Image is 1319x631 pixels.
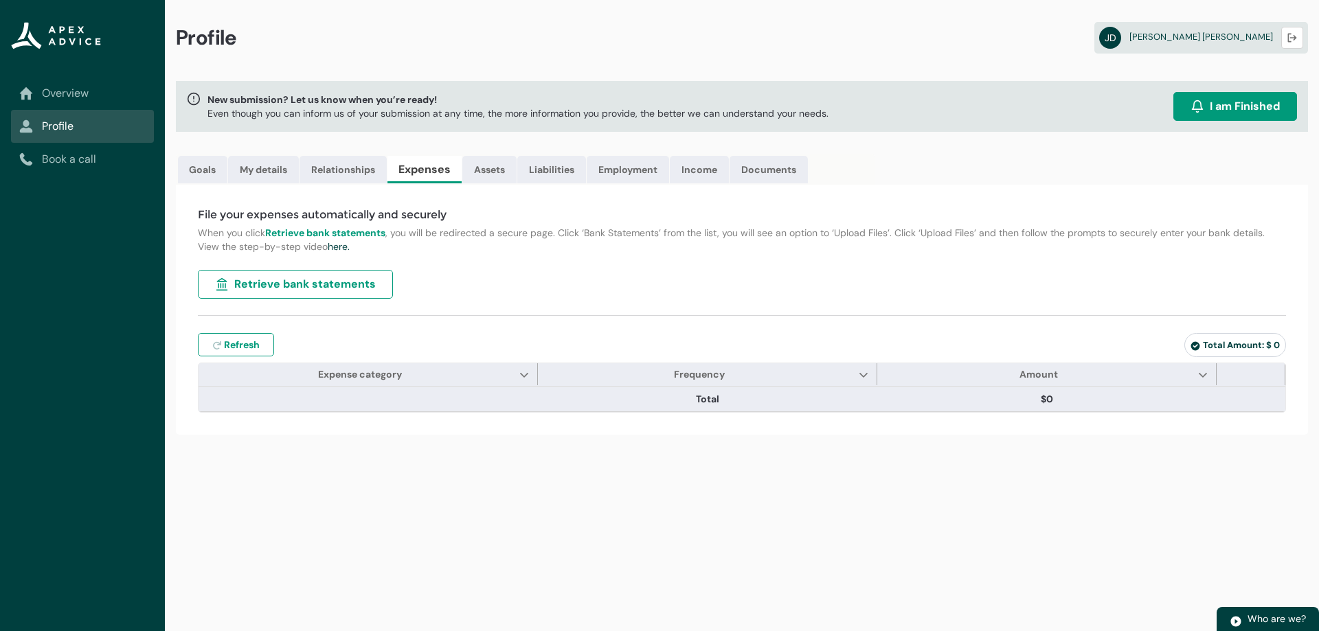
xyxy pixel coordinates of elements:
[198,226,1286,253] p: When you click , you will be redirected a secure page. Click ‘Bank Statements’ from the list, you...
[198,207,1286,223] h4: File your expenses automatically and securely
[224,338,260,352] span: Refresh
[1191,339,1280,351] span: Total Amount: $ 0
[198,270,393,299] button: Retrieve bank statements
[1281,27,1303,49] button: Logout
[19,151,146,168] a: Book a call
[1191,100,1204,113] img: alarm.svg
[176,25,237,51] span: Profile
[11,22,101,49] img: Apex Advice Group
[587,156,669,183] a: Employment
[730,156,808,183] a: Documents
[1184,333,1286,357] lightning-badge: Total Amount
[265,227,385,239] strong: Retrieve bank statements
[1173,92,1297,121] button: I am Finished
[1230,615,1242,628] img: play.svg
[215,277,229,291] img: landmark.svg
[1248,612,1306,625] span: Who are we?
[462,156,517,183] a: Assets
[19,85,146,102] a: Overview
[300,156,387,183] a: Relationships
[234,276,376,292] span: Retrieve bank statements
[1129,31,1273,43] span: [PERSON_NAME] [PERSON_NAME]
[670,156,729,183] a: Income
[696,393,719,405] lightning-base-formatted-text: Total
[178,156,227,183] a: Goals
[517,156,586,183] a: Liabilities
[387,156,462,183] a: Expenses
[11,77,154,176] nav: Sub page
[207,106,828,120] p: Even though you can inform us of your submission at any time, the more information you provide, t...
[1210,98,1280,115] span: I am Finished
[207,93,828,106] span: New submission? Let us know when you’re ready!
[328,240,350,253] a: here.
[1099,27,1121,49] abbr: JD
[198,333,274,356] button: Refresh
[1094,22,1308,54] a: JD[PERSON_NAME] [PERSON_NAME]
[228,156,299,183] a: My details
[19,118,146,135] a: Profile
[1041,393,1053,405] lightning-formatted-number: $0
